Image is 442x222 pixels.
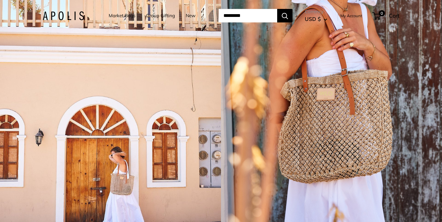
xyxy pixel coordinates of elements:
span: 0 [379,10,385,16]
button: Search [277,9,293,22]
button: USD $ [305,14,327,24]
input: Search... [219,9,277,22]
a: My Account [340,12,362,19]
span: USD $ [305,16,321,22]
span: Cart [389,12,399,19]
a: 0 Cart [373,11,399,21]
a: Market Bags [109,11,135,20]
a: New [186,11,196,20]
span: Currency [305,7,327,16]
a: Group Gifting [146,11,175,20]
img: Apolis [43,11,84,20]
